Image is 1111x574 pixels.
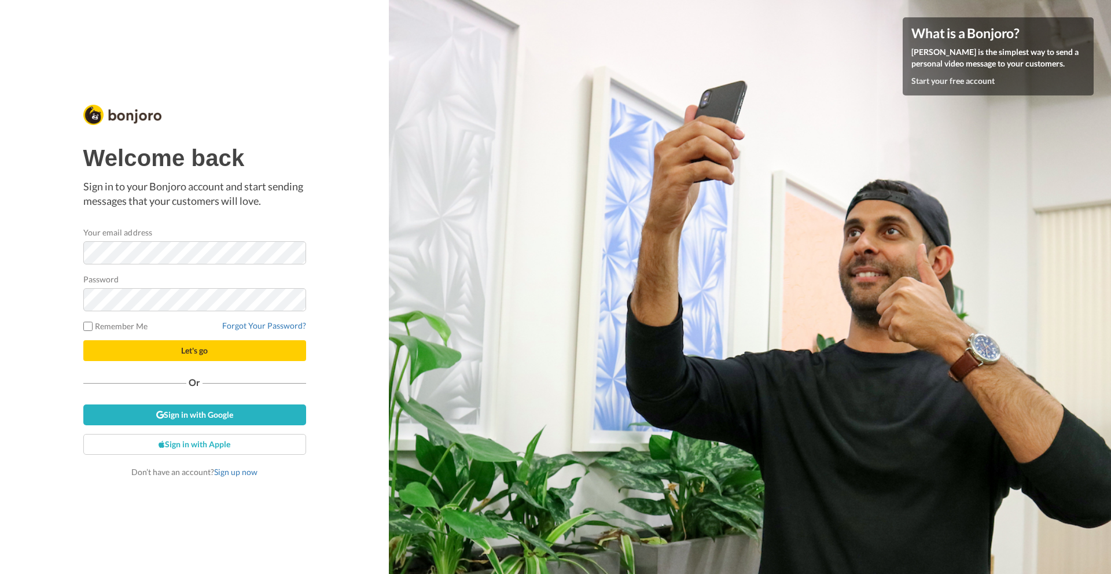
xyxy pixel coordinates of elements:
span: Let's go [181,345,208,355]
a: Sign in with Apple [83,434,306,455]
input: Remember Me [83,322,93,331]
a: Forgot Your Password? [222,321,306,330]
p: Sign in to your Bonjoro account and start sending messages that your customers will love. [83,179,306,209]
label: Your email address [83,226,152,238]
label: Remember Me [83,320,148,332]
a: Sign in with Google [83,404,306,425]
label: Password [83,273,119,285]
span: Or [186,378,203,387]
a: Start your free account [911,76,995,86]
button: Let's go [83,340,306,361]
p: [PERSON_NAME] is the simplest way to send a personal video message to your customers. [911,46,1085,69]
h1: Welcome back [83,145,306,171]
a: Sign up now [214,467,257,477]
h4: What is a Bonjoro? [911,26,1085,41]
span: Don’t have an account? [131,467,257,477]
